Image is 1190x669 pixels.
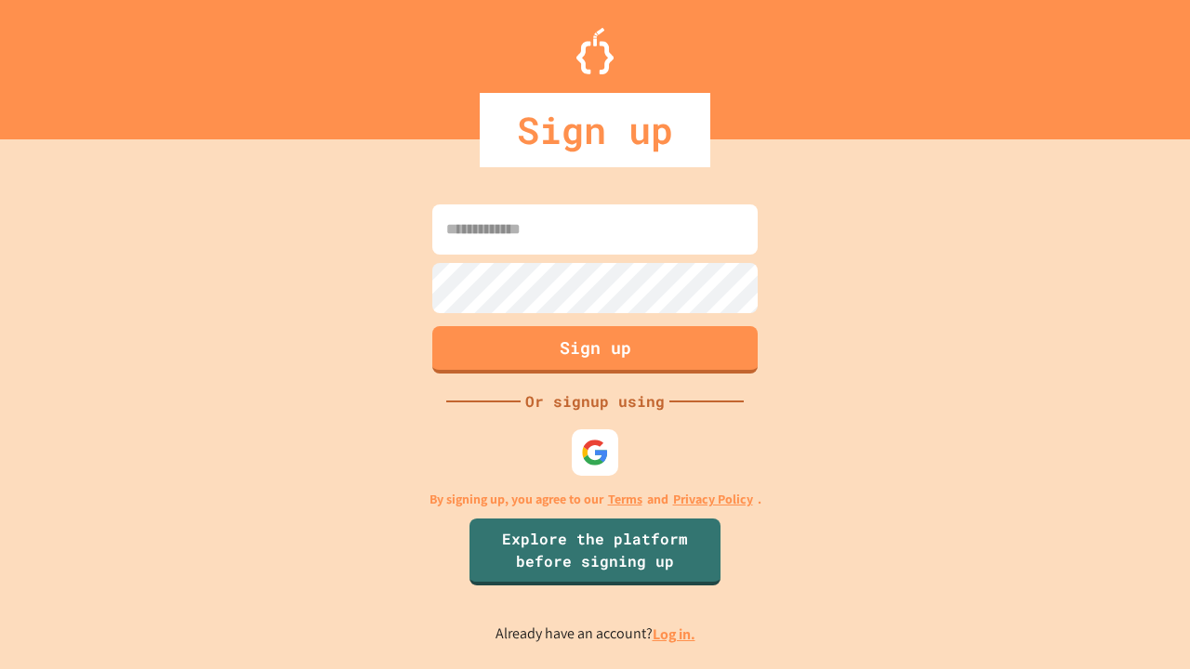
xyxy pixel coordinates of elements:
[576,28,614,74] img: Logo.svg
[432,326,758,374] button: Sign up
[469,518,721,585] a: Explore the platform before signing up
[581,439,609,466] img: google-icon.svg
[608,490,642,509] a: Terms
[1036,514,1171,593] iframe: chat widget
[521,390,669,413] div: Or signup using
[1112,595,1171,650] iframe: chat widget
[430,490,761,509] p: By signing up, you agree to our and .
[653,624,695,644] a: Log in.
[496,623,695,646] p: Already have an account?
[673,490,753,509] a: Privacy Policy
[480,93,710,167] div: Sign up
